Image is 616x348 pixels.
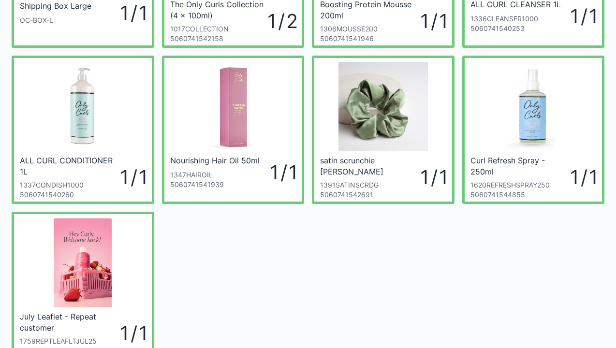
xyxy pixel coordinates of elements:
[420,163,446,191] div: 1 / 1
[170,180,262,189] div: 5060741541939
[38,62,128,151] img: conditioner_1_litre_copy_1200x.jpg
[320,180,420,190] div: 1391SATINSCRDG
[267,7,296,35] div: 1 / 2
[20,15,94,25] div: OC-BOX-L
[12,56,154,204] a: ALL CURL CONDITIONER 1L1337CONDISH100050607415402601 / 1
[470,24,563,33] div: 5060741540253
[20,336,120,346] div: 1759REPTLEAFLTJUL25
[20,311,117,333] div: July Leaflet - Repeat customer
[420,7,446,35] div: 1 / 1
[162,56,305,204] a: Nourishing Hair Oil 50ml1347HAIROIL50607415419391 / 1
[20,190,120,200] div: 5060741540260
[563,2,597,30] div: 1 / 1
[20,155,117,176] div: ALL CURL CONDITIONER 1L
[196,62,270,151] img: Only_curls_05_1200x.jpg
[320,155,418,176] div: satin scrunchie [PERSON_NAME]
[20,0,91,12] div: Shipping Box Large
[320,34,420,43] div: 5060741541946
[320,190,420,200] div: 5060741542691
[470,180,571,190] div: 1620REFRESHSPRAY250
[338,62,428,151] img: satinscrunchiedustygreen_1_1200x.jpg
[312,56,455,204] a: satin scrunchie [PERSON_NAME]1391SATINSCRDG50607415426911 / 1
[570,163,596,191] div: 1 / 1
[170,155,260,166] div: Nourishing Hair Oil 50ml
[54,218,112,307] img: Screenshot-87.png
[470,14,563,24] div: 1336CLEANSER1000
[462,56,605,204] a: Curl Refresh Spray - 250ml1620REFRESHSPRAY25050607415448551 / 1
[120,319,146,347] div: 1 / 1
[170,170,262,180] div: 1347HAIROIL
[470,155,568,176] div: Curl Refresh Spray - 250ml
[170,34,268,43] div: 5060741542158
[320,24,420,34] div: 1306MOUSSE200
[170,24,268,34] div: 1017COLLECTION
[262,159,296,186] div: 1 / 1
[488,62,578,151] img: CurlRefreshSpray250ml_1200x.jpg
[20,180,120,190] div: 1337CONDISH1000
[120,163,146,191] div: 1 / 1
[470,190,571,200] div: 5060741544855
